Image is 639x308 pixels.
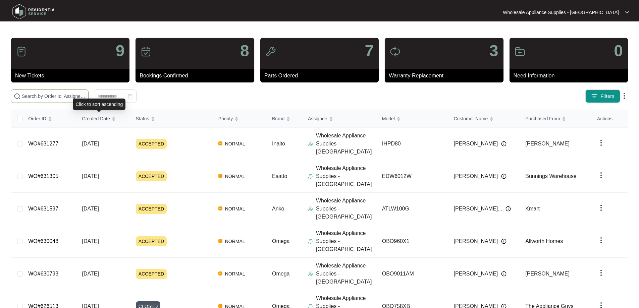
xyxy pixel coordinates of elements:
[82,141,99,146] span: [DATE]
[116,43,125,59] p: 9
[501,271,507,276] img: Info icon
[82,206,99,211] span: [DATE]
[501,141,507,146] img: Info icon
[592,110,628,128] th: Actions
[454,205,502,213] span: [PERSON_NAME]...
[218,271,222,275] img: Vercel Logo
[222,172,248,180] span: NORMAL
[525,238,563,244] span: Allworth Homes
[308,206,313,211] img: Assigner Icon
[489,43,498,59] p: 3
[272,238,289,244] span: Omega
[28,271,58,276] a: WO#630793
[515,46,525,57] img: icon
[514,72,628,80] p: Need Information
[28,115,46,122] span: Order ID
[213,110,267,128] th: Priority
[265,46,276,57] img: icon
[308,115,327,122] span: Assignee
[218,115,233,122] span: Priority
[136,269,167,279] span: ACCEPTED
[240,43,249,59] p: 8
[591,93,598,100] img: filter icon
[503,9,619,16] p: Wholesale Appliance Supplies - [GEOGRAPHIC_DATA]
[222,140,248,148] span: NORMAL
[505,206,511,211] img: Info icon
[136,115,149,122] span: Status
[377,193,448,225] td: ATLW100G
[218,141,222,145] img: Vercel Logo
[272,115,284,122] span: Brand
[316,132,377,156] p: Wholesale Appliance Supplies - [GEOGRAPHIC_DATA]
[597,269,605,277] img: dropdown arrow
[73,99,125,110] div: Click to sort ascending
[15,72,129,80] p: New Tickets
[28,173,58,179] a: WO#631305
[625,11,629,14] img: dropdown arrow
[267,110,303,128] th: Brand
[136,171,167,181] span: ACCEPTED
[308,239,313,244] img: Assigner Icon
[614,43,623,59] p: 0
[597,171,605,179] img: dropdown arrow
[222,237,248,245] span: NORMAL
[136,139,167,149] span: ACCEPTED
[272,206,284,211] span: Anko
[585,89,620,103] button: filter iconFilters
[272,271,289,276] span: Omega
[377,110,448,128] th: Model
[316,197,377,221] p: Wholesale Appliance Supplies - [GEOGRAPHIC_DATA]
[600,93,615,100] span: Filters
[130,110,213,128] th: Status
[454,270,498,278] span: [PERSON_NAME]
[454,172,498,180] span: [PERSON_NAME]
[316,229,377,253] p: Wholesale Appliance Supplies - [GEOGRAPHIC_DATA]
[82,115,110,122] span: Created Date
[520,110,592,128] th: Purchased From
[136,204,167,214] span: ACCEPTED
[525,271,570,276] span: [PERSON_NAME]
[377,258,448,290] td: OBO9011AM
[525,141,570,146] span: [PERSON_NAME]
[377,225,448,258] td: OBO960X1
[454,140,498,148] span: [PERSON_NAME]
[77,110,130,128] th: Created Date
[82,238,99,244] span: [DATE]
[141,46,151,57] img: icon
[218,174,222,178] img: Vercel Logo
[308,271,313,276] img: Assigner Icon
[501,174,507,179] img: Info icon
[316,164,377,188] p: Wholesale Appliance Supplies - [GEOGRAPHIC_DATA]
[382,115,395,122] span: Model
[597,236,605,244] img: dropdown arrow
[23,110,76,128] th: Order ID
[377,128,448,160] td: IHPD80
[303,110,377,128] th: Assignee
[82,271,99,276] span: [DATE]
[597,139,605,147] img: dropdown arrow
[28,206,58,211] a: WO#631597
[272,141,285,146] span: Inalto
[272,173,287,179] span: Esatto
[525,173,576,179] span: Bunnings Warehouse
[22,93,86,100] input: Search by Order Id, Assignee Name, Customer Name, Brand and Model
[316,262,377,286] p: Wholesale Appliance Supplies - [GEOGRAPHIC_DATA]
[218,206,222,210] img: Vercel Logo
[16,46,27,57] img: icon
[218,304,222,308] img: Vercel Logo
[597,204,605,212] img: dropdown arrow
[222,205,248,213] span: NORMAL
[14,93,20,100] img: search-icon
[389,72,503,80] p: Warranty Replacement
[308,141,313,146] img: Assigner Icon
[264,72,379,80] p: Parts Ordered
[222,270,248,278] span: NORMAL
[454,237,498,245] span: [PERSON_NAME]
[82,173,99,179] span: [DATE]
[10,2,57,22] img: residentia service logo
[390,46,401,57] img: icon
[308,174,313,179] img: Assigner Icon
[525,115,560,122] span: Purchased From
[454,115,488,122] span: Customer Name
[365,43,374,59] p: 7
